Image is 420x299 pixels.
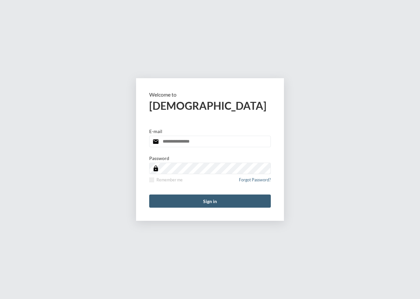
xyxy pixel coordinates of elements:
[149,99,271,112] h2: [DEMOGRAPHIC_DATA]
[149,155,169,161] p: Password
[149,195,271,208] button: Sign in
[149,177,183,182] label: Remember me
[149,91,271,98] p: Welcome to
[239,177,271,186] a: Forgot Password?
[149,128,162,134] p: E-mail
